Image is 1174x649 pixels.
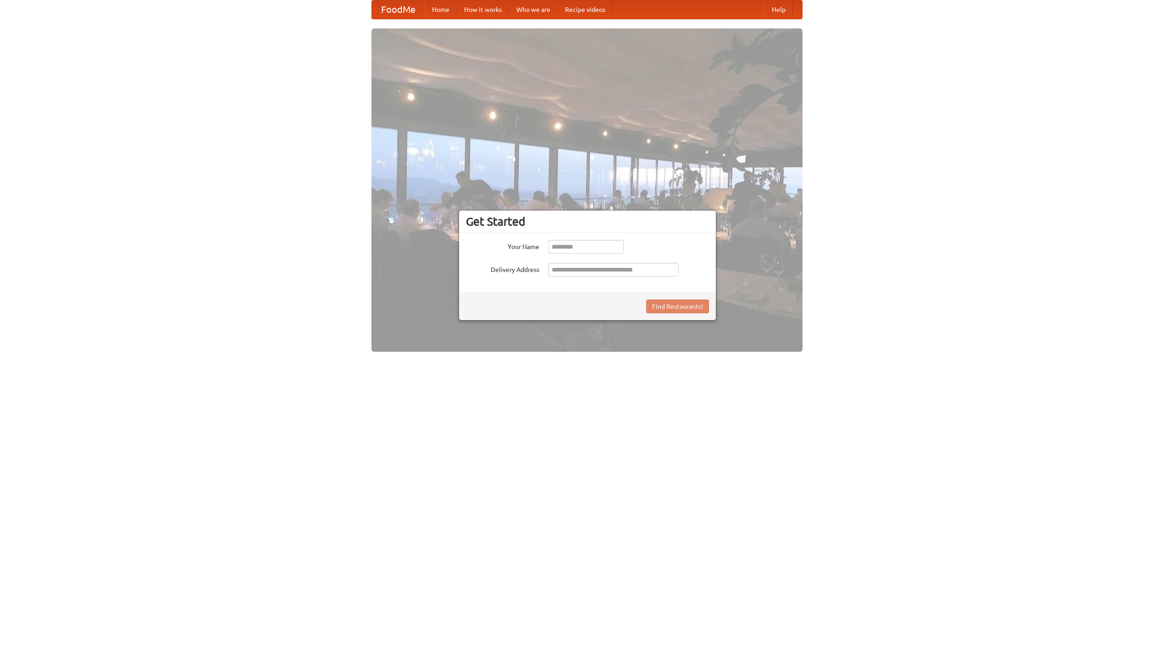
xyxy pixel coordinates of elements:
a: Home [425,0,457,19]
label: Your Name [466,240,539,251]
a: Who we are [509,0,558,19]
h3: Get Started [466,215,709,228]
a: Recipe videos [558,0,613,19]
a: Help [764,0,793,19]
button: Find Restaurants! [646,300,709,313]
a: How it works [457,0,509,19]
a: FoodMe [372,0,425,19]
label: Delivery Address [466,263,539,274]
